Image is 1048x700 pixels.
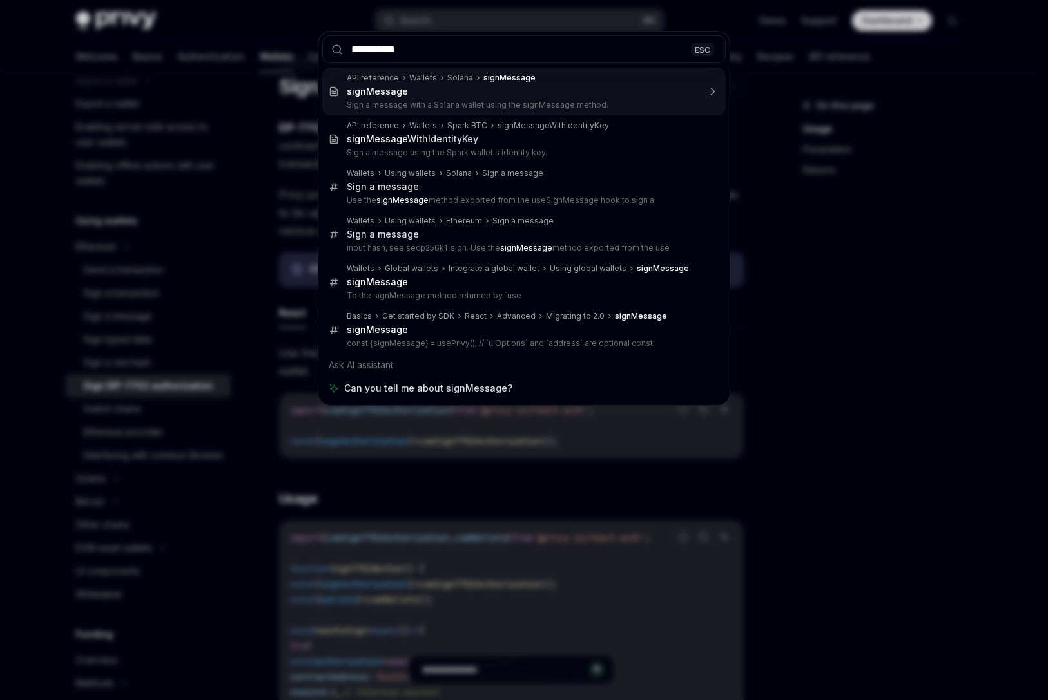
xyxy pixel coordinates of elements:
[347,338,699,348] p: const {signMessage} = usePrivy(); // `uiOptions` and `address` are optional const
[347,276,408,287] b: signMessage
[447,73,473,83] div: Solana
[482,168,543,178] div: Sign a message
[691,43,714,56] div: ESC
[344,382,512,395] span: Can you tell me about signMessage?
[385,263,438,274] div: Global wallets
[347,243,699,253] p: input hash, see secp256k1_sign. Use the method exported from the use
[447,120,487,131] div: Spark BTC
[497,311,536,321] div: Advanced
[615,311,667,321] b: signMessage
[347,229,419,240] div: Sign a message
[498,120,609,131] div: signMessageWithIdentityKey
[322,354,726,377] div: Ask AI assistant
[347,133,407,144] b: signMessage
[492,216,554,226] div: Sign a message
[347,86,408,97] b: signMessage
[385,168,436,178] div: Using wallets
[409,120,437,131] div: Wallets
[637,263,689,273] b: signMessage
[347,324,408,335] b: signMessage
[446,216,482,226] div: Ethereum
[409,73,437,83] div: Wallets
[546,311,605,321] div: Migrating to 2.0
[347,147,699,158] p: Sign a message using the Spark wallet's identity key.
[347,133,478,145] div: WithIdentityKey
[465,311,487,321] div: React
[347,263,374,274] div: Wallets
[347,73,399,83] div: API reference
[449,263,539,274] div: Integrate a global wallet
[376,195,429,205] b: signMessage
[385,216,436,226] div: Using wallets
[446,168,472,178] div: Solana
[347,100,699,110] p: Sign a message with a Solana wallet using the signMessage method.
[500,243,552,252] b: signMessage
[347,216,374,226] div: Wallets
[347,181,419,193] div: Sign a message
[347,290,699,301] p: To the signMessage method returned by `use
[347,311,372,321] div: Basics
[483,73,536,82] b: signMessage
[347,195,699,205] p: Use the method exported from the useSignMessage hook to sign a
[347,120,399,131] div: API reference
[382,311,454,321] div: Get started by SDK
[550,263,626,274] div: Using global wallets
[347,168,374,178] div: Wallets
